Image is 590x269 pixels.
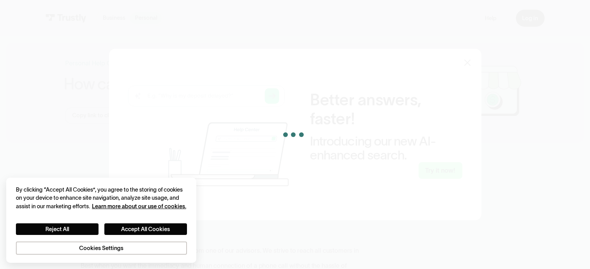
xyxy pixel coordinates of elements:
button: Reject All [16,223,99,235]
div: By clicking “Accept All Cookies”, you agree to the storing of cookies on your device to enhance s... [16,186,187,211]
div: Privacy [16,186,187,255]
button: Accept All Cookies [104,223,187,235]
div: Cookie banner [6,178,196,262]
a: More information about your privacy, opens in a new tab [92,203,186,209]
button: Cookies Settings [16,242,187,255]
